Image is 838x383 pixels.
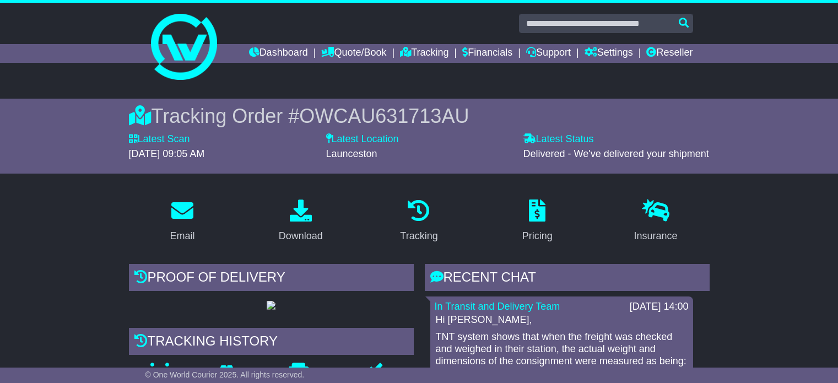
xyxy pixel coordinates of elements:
a: Tracking [400,44,448,63]
a: Financials [462,44,512,63]
label: Latest Status [523,133,594,145]
span: [DATE] 09:05 AM [129,148,205,159]
span: OWCAU631713AU [299,105,469,127]
div: [DATE] 14:00 [630,301,689,313]
span: Delivered - We've delivered your shipment [523,148,709,159]
span: Launceston [326,148,377,159]
a: Download [272,196,330,247]
label: Latest Location [326,133,399,145]
div: Proof of Delivery [129,264,414,294]
span: © One World Courier 2025. All rights reserved. [145,370,305,379]
div: Pricing [522,229,553,244]
p: Hi [PERSON_NAME], [436,314,688,326]
a: Pricing [515,196,560,247]
div: Download [279,229,323,244]
img: GetPodImage [267,301,275,310]
div: Insurance [634,229,678,244]
a: Insurance [627,196,685,247]
label: Latest Scan [129,133,190,145]
a: In Transit and Delivery Team [435,301,560,312]
div: Tracking history [129,328,414,358]
a: Support [526,44,571,63]
div: Email [170,229,194,244]
a: Email [163,196,202,247]
a: Settings [585,44,633,63]
div: RECENT CHAT [425,264,710,294]
a: Reseller [646,44,693,63]
p: TNT system shows that when the freight was checked and weighed in their station, the actual weigh... [436,331,688,367]
a: Tracking [393,196,445,247]
a: Quote/Book [321,44,386,63]
div: Tracking [400,229,437,244]
div: Tracking Order # [129,104,710,128]
a: Dashboard [249,44,308,63]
